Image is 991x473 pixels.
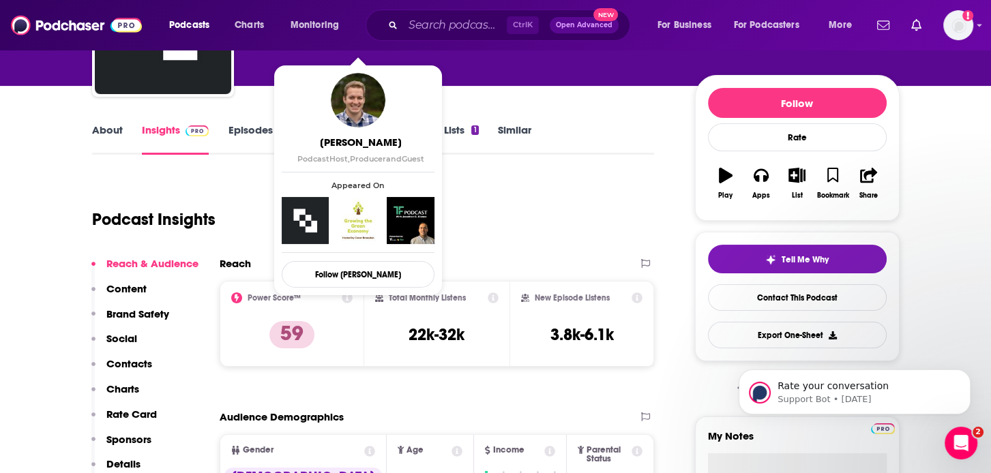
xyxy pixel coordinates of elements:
[815,159,851,208] button: Bookmark
[220,257,251,270] h2: Reach
[779,159,814,208] button: List
[91,282,147,307] button: Content
[226,14,272,36] a: Charts
[471,125,478,135] div: 1
[725,14,819,36] button: open menu
[906,14,927,37] a: Show notifications dropdown
[550,17,619,33] button: Open AdvancedNew
[507,16,539,34] span: Ctrl K
[752,192,770,200] div: Apps
[708,123,887,151] div: Rate
[387,197,434,244] img: TF Podcast with Jonathan G. Blanco
[718,192,733,200] div: Play
[106,332,137,345] p: Social
[657,16,711,35] span: For Business
[593,8,618,21] span: New
[708,245,887,273] button: tell me why sparkleTell Me Why
[106,257,198,270] p: Reach & Audience
[91,433,151,458] button: Sponsors
[493,446,524,455] span: Income
[106,307,169,320] p: Brand Safety
[291,16,339,35] span: Monitoring
[556,22,612,29] span: Open Advanced
[106,457,140,470] p: Details
[403,14,507,36] input: Search podcasts, credits, & more...
[106,357,152,370] p: Contacts
[284,136,437,149] span: [PERSON_NAME]
[282,181,434,190] span: Appeared On
[92,123,123,155] a: About
[743,159,779,208] button: Apps
[973,427,983,438] span: 2
[444,123,478,155] a: Lists1
[235,16,264,35] span: Charts
[106,382,139,395] p: Charts
[243,446,273,455] span: Gender
[859,192,878,200] div: Share
[386,154,402,164] span: and
[91,257,198,282] button: Reach & Audience
[734,16,799,35] span: For Podcasters
[587,446,630,463] span: Parental Status
[782,254,829,265] span: Tell Me Why
[248,293,301,303] h2: Power Score™
[11,12,142,38] img: Podchaser - Follow, Share and Rate Podcasts
[282,261,434,288] button: Follow [PERSON_NAME]
[945,427,977,459] iframe: Intercom live chat
[708,159,743,208] button: Play
[409,324,464,345] h3: 22k-32k
[718,341,991,436] iframe: Intercom notifications message
[228,123,295,155] a: Episodes239
[708,88,887,118] button: Follow
[829,16,852,35] span: More
[765,254,776,265] img: tell me why sparkle
[281,14,357,36] button: open menu
[648,14,728,36] button: open menu
[160,14,227,36] button: open menu
[282,197,329,244] img: Dev Interrupted
[406,446,424,455] span: Age
[284,136,437,164] a: [PERSON_NAME]PodcastHost,ProducerandGuest
[943,10,973,40] span: Logged in as mindyn
[851,159,886,208] button: Share
[872,14,895,37] a: Show notifications dropdown
[169,16,209,35] span: Podcasts
[792,192,803,200] div: List
[962,10,973,21] svg: Add a profile image
[708,284,887,311] a: Contact This Podcast
[142,123,209,155] a: InsightsPodchaser Pro
[379,10,643,41] div: Search podcasts, credits, & more...
[92,209,216,230] h1: Podcast Insights
[91,357,152,382] button: Contacts
[498,123,531,155] a: Similar
[106,408,157,421] p: Rate Card
[91,332,137,357] button: Social
[220,410,344,423] h2: Audience Demographics
[106,282,147,295] p: Content
[91,382,139,408] button: Charts
[816,192,848,200] div: Bookmark
[819,14,869,36] button: open menu
[943,10,973,40] button: Show profile menu
[334,197,381,244] img: Growing the Green Economy
[269,321,314,348] p: 59
[331,73,385,127] img: Conor Bronsdon
[91,408,157,433] button: Rate Card
[708,322,887,348] button: Export One-Sheet
[708,429,887,453] label: My Notes
[550,324,614,345] h3: 3.8k-6.1k
[348,154,350,164] span: ,
[297,154,424,164] span: Podcast Host Producer Guest
[91,307,169,333] button: Brand Safety
[106,433,151,446] p: Sponsors
[943,10,973,40] img: User Profile
[535,293,610,303] h2: New Episode Listens
[186,125,209,136] img: Podchaser Pro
